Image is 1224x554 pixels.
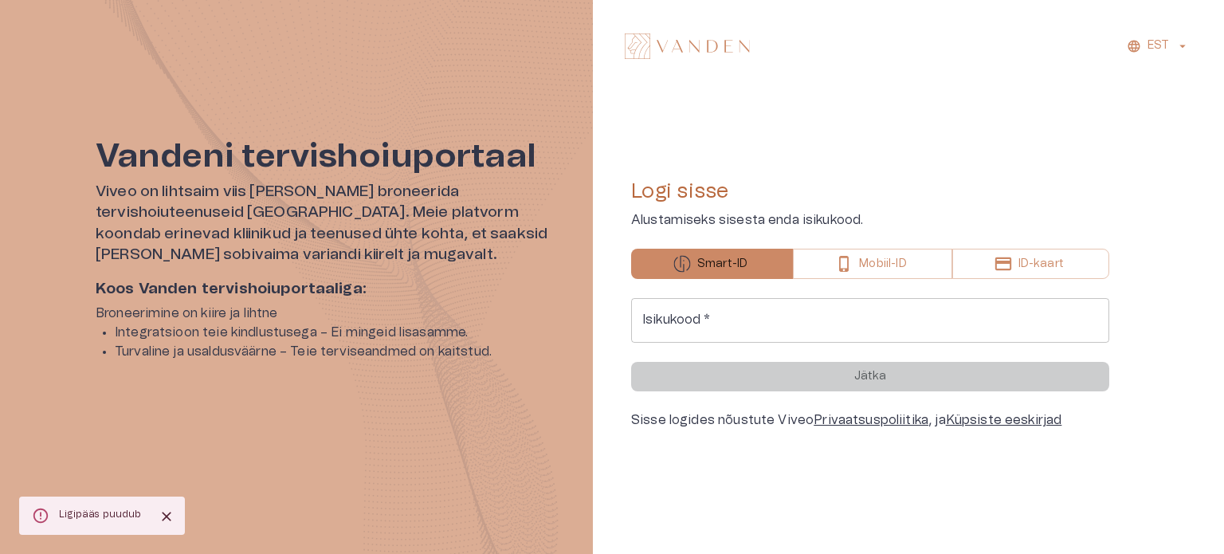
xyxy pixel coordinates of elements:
[1018,256,1064,273] p: ID-kaart
[631,179,1109,204] h4: Logi sisse
[631,210,1109,230] p: Alustamiseks sisesta enda isikukood.
[155,505,178,528] button: Close
[1147,37,1169,54] p: EST
[59,501,142,530] div: Ligipääs puudub
[814,414,928,426] a: Privaatsuspoliitika
[952,249,1109,279] button: ID-kaart
[859,256,906,273] p: Mobiil-ID
[697,256,747,273] p: Smart-ID
[631,249,793,279] button: Smart-ID
[946,414,1062,426] a: Küpsiste eeskirjad
[631,411,1109,430] div: Sisse logides nõustute Viveo , ja
[1124,34,1192,57] button: EST
[793,249,951,279] button: Mobiil-ID
[1100,481,1224,526] iframe: Help widget launcher
[625,33,750,59] img: Vanden logo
